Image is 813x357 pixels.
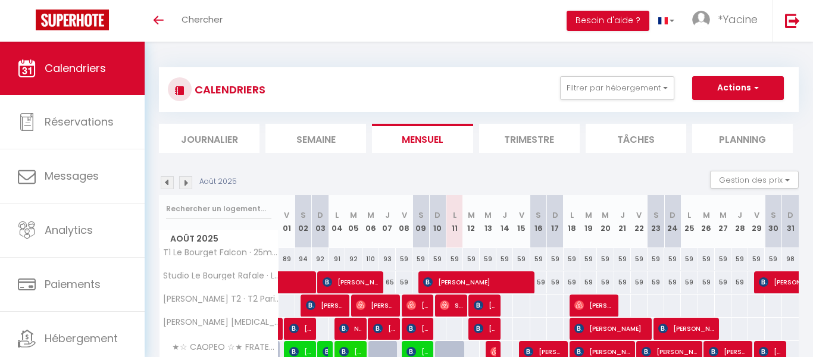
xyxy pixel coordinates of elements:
th: 28 [731,195,748,248]
div: 94 [295,248,312,270]
abbr: D [552,209,558,221]
div: 59 [731,248,748,270]
div: 59 [580,248,597,270]
span: Studio Le Bourget Rafale · Le rafale Proche de l’aéroport et [GEOGRAPHIC_DATA] [161,271,280,280]
th: 04 [329,195,345,248]
abbr: J [385,209,390,221]
th: 24 [664,195,681,248]
th: 12 [463,195,480,248]
div: 59 [698,271,715,293]
span: Chercher [182,13,223,26]
th: 23 [648,195,664,248]
div: 59 [614,271,631,293]
span: Août 2025 [160,230,278,248]
th: 06 [362,195,379,248]
span: Hébergement [45,331,118,346]
abbr: S [771,209,776,221]
span: Calendriers [45,61,106,76]
div: 65 [379,271,396,293]
abbr: V [402,209,407,221]
div: 59 [564,271,580,293]
div: 59 [765,248,781,270]
abbr: J [502,209,507,221]
th: 13 [480,195,496,248]
button: Gestion des prix [710,171,799,189]
th: 14 [496,195,513,248]
div: 59 [463,248,480,270]
th: 30 [765,195,781,248]
span: [PERSON_NAME] T2 · T2 Paris - [GEOGRAPHIC_DATA] /Parking Gratuit + RER [161,295,280,303]
div: 59 [614,248,631,270]
div: 59 [547,248,564,270]
th: 18 [564,195,580,248]
span: ★☆ CAOPEO ☆★ FRATELLINI [161,341,280,354]
abbr: M [703,209,710,221]
button: Filtrer par hébergement [560,76,674,100]
span: Paiements [45,277,101,292]
div: 59 [429,248,446,270]
span: [PERSON_NAME] [474,317,496,340]
button: Actions [692,76,784,100]
abbr: M [720,209,727,221]
th: 26 [698,195,715,248]
th: 20 [597,195,614,248]
span: [PERSON_NAME] [356,294,395,317]
li: Mensuel [372,124,473,153]
span: [PERSON_NAME] [323,271,378,293]
div: 59 [715,248,731,270]
div: 92 [345,248,362,270]
li: Tâches [586,124,686,153]
span: [PERSON_NAME] [MEDICAL_DATA] · Confortable - [GEOGRAPHIC_DATA] - [GEOGRAPHIC_DATA] + Parking [161,318,280,327]
div: 59 [480,248,496,270]
span: [PERSON_NAME] [423,271,529,293]
span: [PERSON_NAME] [306,294,345,317]
div: 59 [681,271,698,293]
input: Rechercher un logement... [166,198,271,220]
th: 15 [513,195,530,248]
span: [PERSON_NAME] Pose [658,317,714,340]
abbr: V [519,209,524,221]
li: Semaine [265,124,366,153]
div: 59 [412,248,429,270]
div: 59 [631,271,648,293]
div: 59 [715,271,731,293]
th: 31 [782,195,799,248]
abbr: D [434,209,440,221]
span: [PERSON_NAME] [406,294,429,317]
th: 10 [429,195,446,248]
abbr: S [418,209,424,221]
abbr: D [670,209,676,221]
p: Août 2025 [199,176,237,187]
span: [PERSON_NAME] [289,317,311,340]
abbr: S [301,209,306,221]
abbr: D [317,209,323,221]
div: 59 [664,271,681,293]
div: 59 [530,248,547,270]
div: 93 [379,248,396,270]
th: 01 [279,195,295,248]
div: 59 [496,248,513,270]
li: Trimestre [479,124,580,153]
th: 16 [530,195,547,248]
img: Super Booking [36,10,109,30]
div: 59 [631,248,648,270]
span: Sem De [440,294,462,317]
span: T1 Le Bourget Falcon · 25m2 moderne à 5 minutes du [GEOGRAPHIC_DATA] [161,248,280,257]
div: 59 [597,271,614,293]
div: 59 [396,248,412,270]
button: Besoin d'aide ? [567,11,649,31]
th: 21 [614,195,631,248]
span: [PERSON_NAME] [406,317,429,340]
div: 59 [748,248,765,270]
img: logout [785,13,800,28]
div: 91 [329,248,345,270]
div: 59 [648,248,664,270]
div: 59 [396,271,412,293]
abbr: M [602,209,609,221]
abbr: D [787,209,793,221]
abbr: V [636,209,642,221]
th: 25 [681,195,698,248]
abbr: L [570,209,574,221]
abbr: V [284,209,289,221]
div: 59 [580,271,597,293]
